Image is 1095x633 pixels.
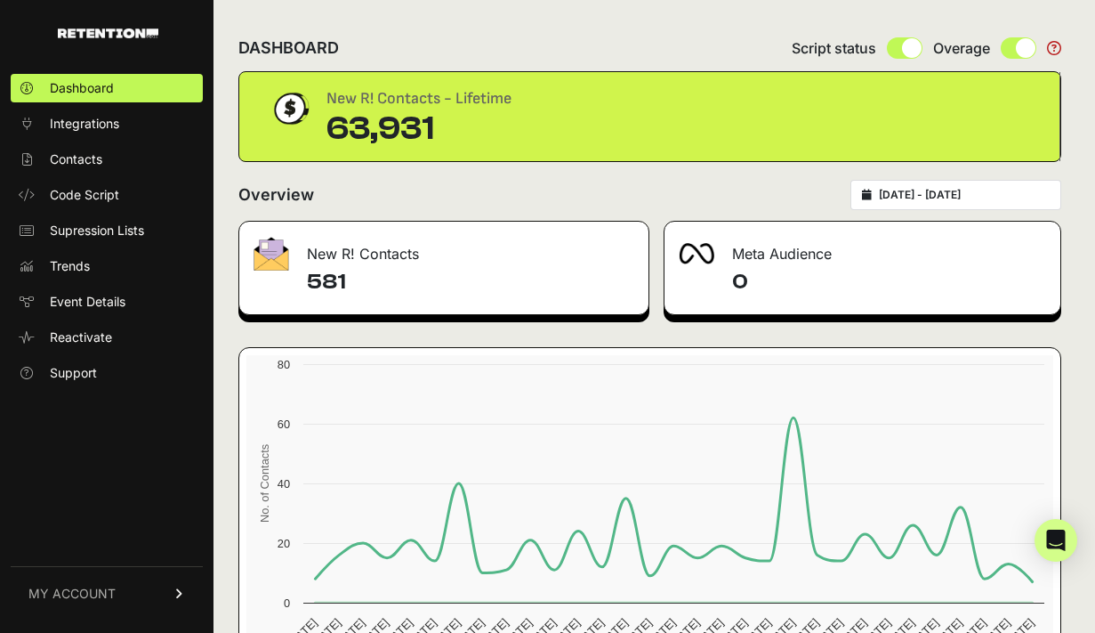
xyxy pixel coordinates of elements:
text: 20 [278,537,290,550]
span: Event Details [50,293,125,311]
a: Code Script [11,181,203,209]
img: dollar-coin-05c43ed7efb7bc0c12610022525b4bbbb207c7efeef5aecc26f025e68dcafac9.png [268,86,312,131]
span: Overage [933,37,990,59]
text: 0 [284,596,290,610]
a: Supression Lists [11,216,203,245]
a: MY ACCOUNT [11,566,203,621]
span: Trends [50,257,90,275]
text: 80 [278,358,290,371]
h4: 581 [307,268,634,296]
span: Reactivate [50,329,112,346]
a: Integrations [11,110,203,138]
img: fa-envelope-19ae18322b30453b285274b1b8af3d052b27d846a4fbe8435d1a52b978f639a2.png [254,237,289,271]
h2: DASHBOARD [238,36,339,61]
text: 60 [278,418,290,431]
span: Script status [792,37,876,59]
a: Dashboard [11,74,203,102]
a: Reactivate [11,323,203,352]
text: 40 [278,477,290,491]
a: Contacts [11,145,203,174]
span: Supression Lists [50,222,144,239]
text: No. of Contacts [258,444,271,523]
span: Code Script [50,186,119,204]
a: Event Details [11,288,203,316]
span: Integrations [50,115,119,133]
div: Open Intercom Messenger [1035,519,1077,562]
span: Support [50,364,97,382]
a: Trends [11,252,203,280]
a: Support [11,359,203,387]
h4: 0 [732,268,1047,296]
h2: Overview [238,183,314,207]
span: Contacts [50,150,102,168]
div: New R! Contacts [239,222,648,275]
span: MY ACCOUNT [28,585,116,603]
img: Retention.com [58,28,158,38]
span: Dashboard [50,79,114,97]
div: 63,931 [326,111,511,147]
div: Meta Audience [664,222,1061,275]
img: fa-meta-2f981b61bb99beabf952f7030308934f19ce035c18b003e963880cc3fabeebb7.png [679,243,714,264]
div: New R! Contacts - Lifetime [326,86,511,111]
